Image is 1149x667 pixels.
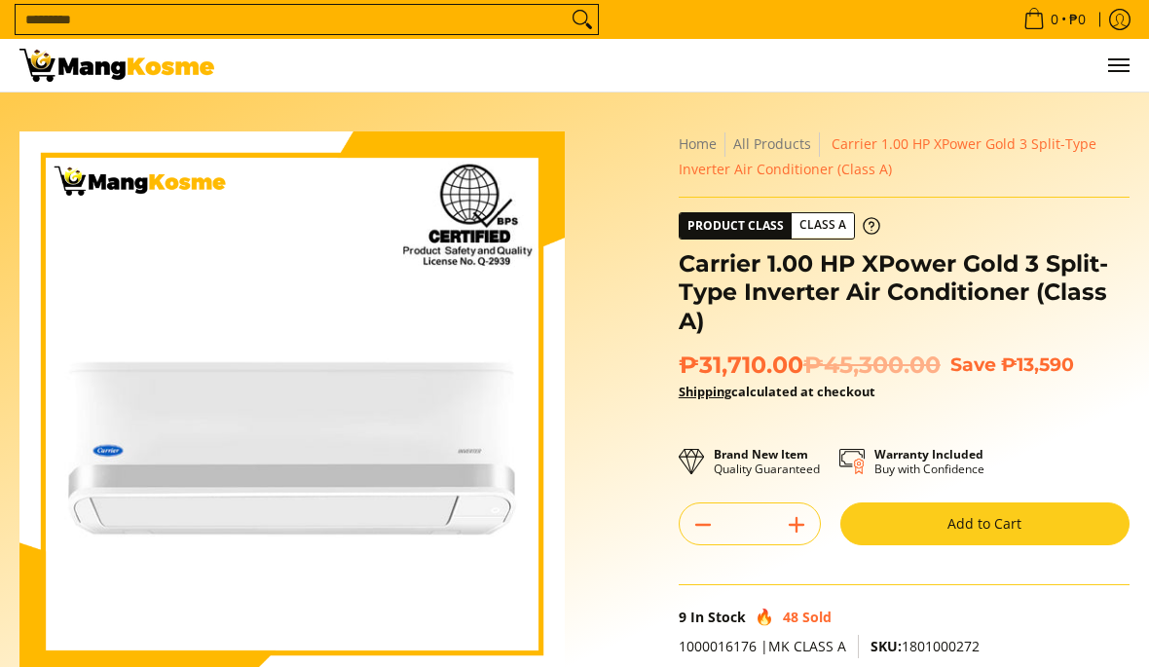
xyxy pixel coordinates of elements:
[874,446,983,463] strong: Warranty Included
[680,509,726,540] button: Subtract
[1001,353,1074,376] span: ₱13,590
[679,351,941,380] span: ₱31,710.00
[679,637,846,655] span: 1000016176 |MK CLASS A
[234,39,1130,92] ul: Customer Navigation
[234,39,1130,92] nav: Main Menu
[714,447,820,476] p: Quality Guaranteed
[690,608,746,626] span: In Stock
[679,134,1096,178] span: Carrier 1.00 HP XPower Gold 3 Split-Type Inverter Air Conditioner (Class A)
[803,351,941,380] del: ₱45,300.00
[950,353,996,376] span: Save
[679,131,1130,182] nav: Breadcrumbs
[840,502,1130,545] button: Add to Cart
[1048,13,1061,26] span: 0
[679,608,686,626] span: 9
[1106,39,1130,92] button: Menu
[679,249,1130,336] h1: Carrier 1.00 HP XPower Gold 3 Split-Type Inverter Air Conditioner (Class A)
[679,383,875,400] strong: calculated at checkout
[733,134,811,153] a: All Products
[802,608,832,626] span: Sold
[1018,9,1092,30] span: •
[680,213,792,239] span: Product Class
[714,446,808,463] strong: Brand New Item
[679,212,880,240] a: Product Class Class A
[679,134,717,153] a: Home
[871,637,980,655] span: 1801000272
[874,447,984,476] p: Buy with Confidence
[783,608,798,626] span: 48
[871,637,902,655] span: SKU:
[1066,13,1089,26] span: ₱0
[773,509,820,540] button: Add
[567,5,598,34] button: Search
[792,213,854,238] span: Class A
[19,49,214,82] img: Carrier 1 HP XPower Gold 3 Split-Type Inverter Aircon l Mang Kosme
[679,383,731,400] a: Shipping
